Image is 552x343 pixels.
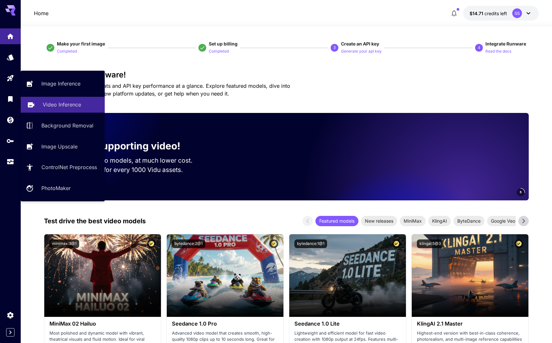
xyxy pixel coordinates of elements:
[361,217,397,224] span: New releases
[485,41,526,46] span: Integrate Runware
[41,184,71,192] p: PhotoMaker
[172,321,278,327] h3: Seedance 1.0 Pro
[289,234,406,317] img: alt
[172,239,205,248] button: bytedance:2@1
[6,30,14,38] div: Home
[463,6,539,21] button: $14.71082
[6,328,15,337] button: Expand sidebar
[270,239,278,248] button: Certified Model – Vetted for best performance and includes a commercial license.
[6,311,14,319] div: Settings
[34,9,48,17] nav: breadcrumb
[34,9,48,17] p: Home
[400,217,426,224] span: MiniMax
[6,137,14,145] div: API Keys
[417,239,443,248] button: klingai:5@3
[470,10,507,17] div: $14.71082
[515,239,523,248] button: Certified Model – Vetted for best performance and includes a commercial license.
[72,139,180,153] p: Now supporting video!
[41,80,80,87] p: Image Inference
[6,53,14,61] div: Models
[54,156,205,165] p: Run the best video models, at much lower cost.
[334,45,336,51] p: 3
[484,11,507,16] span: credits left
[294,321,401,327] h3: Seedance 1.0 Lite
[49,321,156,327] h3: MiniMax 02 Hailuo
[209,41,238,46] span: Set up billing
[341,41,379,46] span: Create an API key
[57,41,105,46] span: Make your first image
[470,11,484,16] span: $14.71
[21,97,105,113] a: Video Inference
[147,239,156,248] button: Certified Model – Vetted for best performance and includes a commercial license.
[43,101,81,108] p: Video Inference
[417,321,523,327] h3: KlingAI 2.1 Master
[44,83,290,97] span: Check out your usage stats and API key performance at a glance. Explore featured models, dive int...
[54,165,205,175] p: Save up to $225 for every 1000 Vidu assets.
[392,239,401,248] button: Certified Model – Vetted for best performance and includes a commercial license.
[21,118,105,134] a: Background Removal
[44,70,529,79] h3: Welcome to Runware!
[41,122,93,129] p: Background Removal
[294,239,327,248] button: bytedance:1@1
[44,216,146,226] p: Test drive the best video models
[428,217,451,224] span: KlingAI
[167,234,283,317] img: alt
[21,180,105,196] a: PhotoMaker
[6,158,14,166] div: Usage
[487,217,519,224] span: Google Veo
[21,76,105,92] a: Image Inference
[49,239,79,248] button: minimax:3@1
[209,48,229,55] p: Completed
[21,138,105,154] a: Image Upscale
[6,74,14,82] div: Playground
[520,190,522,195] span: 5
[6,95,14,103] div: Library
[412,234,528,317] img: alt
[315,217,358,224] span: Featured models
[485,48,511,55] p: Read the docs
[41,143,78,150] p: Image Upscale
[41,163,97,171] p: ControlNet Preprocess
[21,159,105,175] a: ControlNet Preprocess
[6,116,14,124] div: Wallet
[341,48,382,55] p: Generate your api key
[512,8,522,18] div: SS
[44,234,161,317] img: alt
[57,48,77,55] p: Completed
[453,217,484,224] span: ByteDance
[478,45,480,51] p: 4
